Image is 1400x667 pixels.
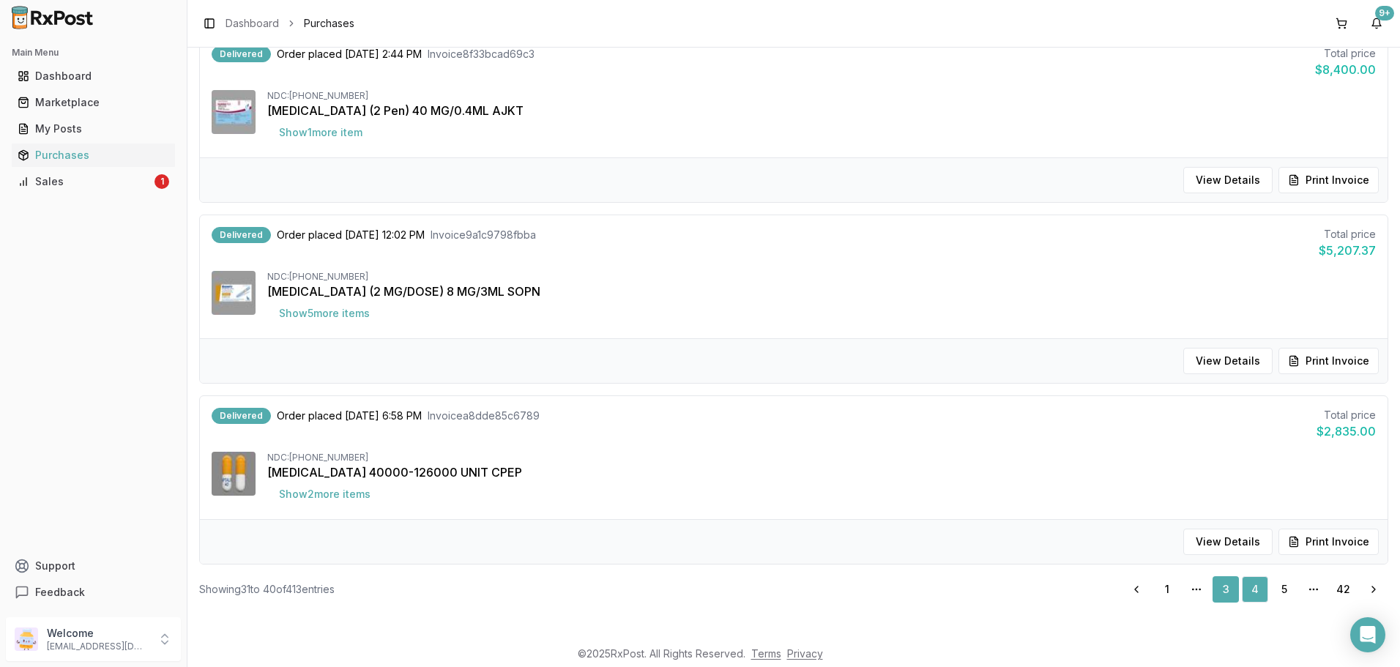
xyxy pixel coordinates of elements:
a: Dashboard [12,63,175,89]
button: Print Invoice [1278,529,1379,555]
a: 4 [1242,576,1268,603]
a: 3 [1213,576,1239,603]
button: Print Invoice [1278,167,1379,193]
a: My Posts [12,116,175,142]
img: Humira (2 Pen) 40 MG/0.4ML AJKT [212,90,256,134]
div: Delivered [212,408,271,424]
button: Sales1 [6,170,181,193]
img: Zenpep 40000-126000 UNIT CPEP [212,452,256,496]
div: Dashboard [18,69,169,83]
a: 5 [1271,576,1297,603]
img: RxPost Logo [6,6,100,29]
button: 9+ [1365,12,1388,35]
div: Total price [1319,227,1376,242]
div: Purchases [18,148,169,163]
div: $8,400.00 [1315,61,1376,78]
img: Ozempic (2 MG/DOSE) 8 MG/3ML SOPN [212,271,256,315]
span: Invoice 8f33bcad69c3 [428,47,535,62]
a: Go to next page [1359,576,1388,603]
button: View Details [1183,167,1273,193]
div: Showing 31 to 40 of 413 entries [199,582,335,597]
button: Print Invoice [1278,348,1379,374]
a: Privacy [787,647,823,660]
nav: pagination [1122,576,1388,603]
div: NDC: [PHONE_NUMBER] [267,90,1376,102]
button: My Posts [6,117,181,141]
button: Feedback [6,579,181,605]
button: View Details [1183,529,1273,555]
div: [MEDICAL_DATA] 40000-126000 UNIT CPEP [267,463,1376,481]
div: $2,835.00 [1317,422,1376,440]
div: NDC: [PHONE_NUMBER] [267,271,1376,283]
div: My Posts [18,122,169,136]
button: Dashboard [6,64,181,88]
div: [MEDICAL_DATA] (2 MG/DOSE) 8 MG/3ML SOPN [267,283,1376,300]
img: User avatar [15,627,38,651]
span: Feedback [35,585,85,600]
span: Purchases [304,16,354,31]
a: Terms [751,647,781,660]
div: Marketplace [18,95,169,110]
button: Marketplace [6,91,181,114]
button: Show2more items [267,481,382,507]
span: Invoice 9a1c9798fbba [431,228,536,242]
a: Go to previous page [1122,576,1151,603]
a: Purchases [12,142,175,168]
a: Marketplace [12,89,175,116]
div: Sales [18,174,152,189]
p: Welcome [47,626,149,641]
div: 9+ [1375,6,1394,21]
button: Show1more item [267,119,374,146]
button: View Details [1183,348,1273,374]
a: Dashboard [226,16,279,31]
div: 1 [154,174,169,189]
div: Total price [1315,46,1376,61]
a: 1 [1154,576,1180,603]
div: Total price [1317,408,1376,422]
button: Show5more items [267,300,381,327]
nav: breadcrumb [226,16,354,31]
div: Delivered [212,46,271,62]
div: Open Intercom Messenger [1350,617,1385,652]
p: [EMAIL_ADDRESS][DOMAIN_NAME] [47,641,149,652]
span: Order placed [DATE] 12:02 PM [277,228,425,242]
span: Invoice a8dde85c6789 [428,409,540,423]
button: Purchases [6,144,181,167]
div: NDC: [PHONE_NUMBER] [267,452,1376,463]
span: Order placed [DATE] 6:58 PM [277,409,422,423]
a: Sales1 [12,168,175,195]
span: Order placed [DATE] 2:44 PM [277,47,422,62]
div: Delivered [212,227,271,243]
button: Support [6,553,181,579]
div: [MEDICAL_DATA] (2 Pen) 40 MG/0.4ML AJKT [267,102,1376,119]
h2: Main Menu [12,47,175,59]
div: $5,207.37 [1319,242,1376,259]
a: 42 [1330,576,1356,603]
